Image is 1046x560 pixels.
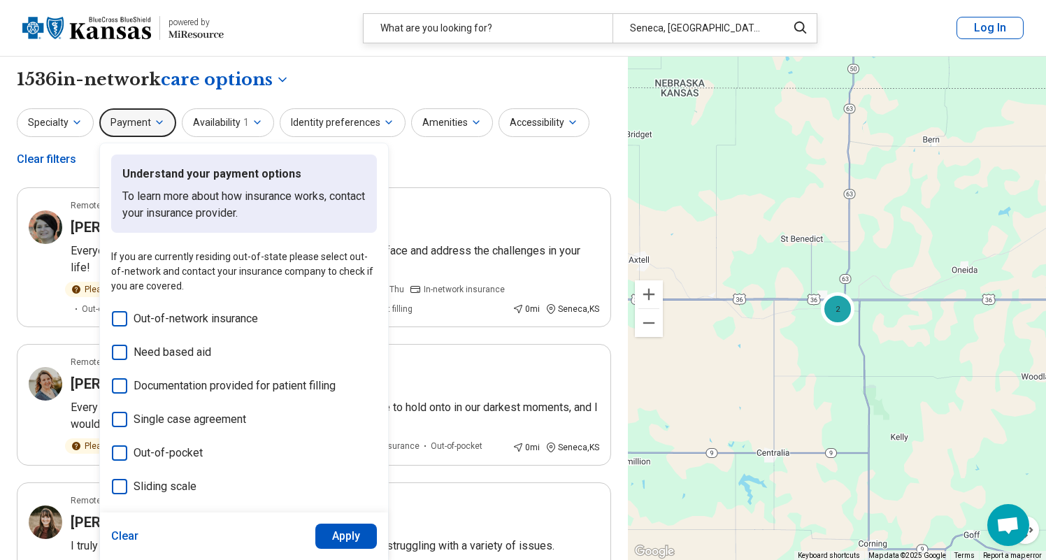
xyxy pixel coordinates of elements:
a: Report a map error [983,552,1042,559]
button: Zoom in [635,280,663,308]
div: 0 mi [513,303,540,315]
a: Terms (opens in new tab) [954,552,975,559]
span: Package pricing [134,512,212,529]
h3: [PERSON_NAME] [71,374,180,394]
span: Map data ©2025 Google [868,552,946,559]
span: 1 [243,115,249,130]
button: Zoom out [635,309,663,337]
p: Understand your payment options [122,166,366,182]
button: Amenities [411,108,493,137]
div: Please inquire [65,282,148,297]
p: Everyone experiences challenges in life. I would like to help you face and address the challenges... [71,243,599,276]
span: Out-of-pocket [431,440,482,452]
p: If you are currently residing out-of-state please select out-of-network and contact your insuranc... [111,250,377,294]
span: In-network insurance [424,283,505,296]
p: To learn more about how insurance works, contact your insurance provider. [122,188,366,222]
button: Availability1 [182,108,274,137]
h3: [PERSON_NAME] [71,512,180,532]
img: Blue Cross Blue Shield Kansas [22,11,151,45]
span: Sliding scale [134,478,196,495]
a: Blue Cross Blue Shield Kansaspowered by [22,11,224,45]
h3: [PERSON_NAME] [71,217,180,237]
div: Seneca, [GEOGRAPHIC_DATA] [612,14,778,43]
p: Remote or In-person [71,199,149,212]
span: Out-of-network insurance [134,310,258,327]
p: I truly enjoy working with adolescents, teens and adults, who are struggling with a variety of is... [71,538,599,554]
div: Open chat [987,504,1029,546]
div: Please inquire [65,438,148,454]
button: Log In [957,17,1024,39]
div: powered by [169,16,224,29]
div: 0 mi [513,441,540,454]
p: Every individual needs to experience hope. Hope is what we have to hold onto in our darkest momen... [71,399,599,433]
div: Clear filters [17,143,76,176]
button: Care options [161,68,289,92]
button: Specialty [17,108,94,137]
span: Out-of-pocket [134,445,203,461]
button: Payment [99,108,176,137]
div: Seneca , KS [545,303,599,315]
div: Seneca , KS [545,441,599,454]
button: Accessibility [499,108,589,137]
button: Identity preferences [280,108,406,137]
button: Apply [315,524,378,549]
span: Documentation provided for patient filling [134,378,336,394]
p: Remote or In-person [71,356,149,368]
span: Single case agreement [134,411,246,428]
button: Clear [111,524,139,549]
span: Out-of-network insurance [82,303,180,315]
p: Remote or In-person [71,494,149,507]
span: care options [161,68,273,92]
span: Need based aid [134,344,211,361]
div: What are you looking for? [364,14,612,43]
h1: 1536 in-network [17,68,289,92]
div: 2 [821,292,854,325]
